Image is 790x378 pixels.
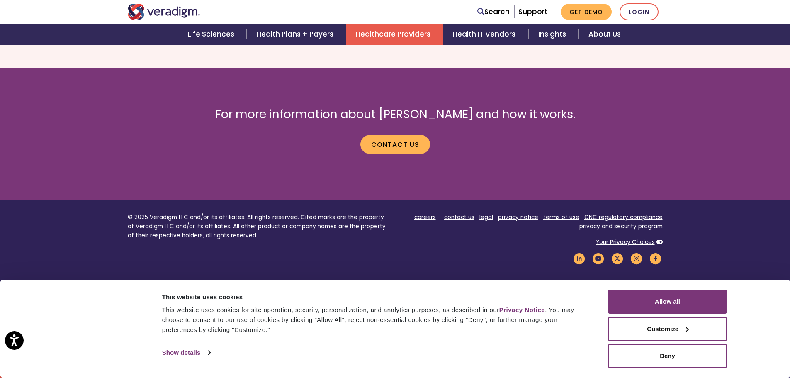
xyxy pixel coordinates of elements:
[162,305,590,335] div: This website uses cookies for site operation, security, personalization, and analytics purposes, ...
[610,255,625,263] a: Veradigm Twitter Link
[591,255,605,263] a: Veradigm YouTube Link
[579,222,663,230] a: privacy and security program
[162,292,590,302] div: This website uses cookies
[620,3,659,20] a: Login
[608,317,727,341] button: Customize
[128,4,200,20] img: Veradigm logo
[247,24,346,45] a: Health Plans + Payers
[444,213,474,221] a: contact us
[608,290,727,314] button: Allow all
[625,94,780,368] iframe: Drift Chat Widget
[543,213,579,221] a: terms of use
[477,6,510,17] a: Search
[360,135,430,154] a: Contact us
[584,213,663,221] a: ONC regulatory compliance
[128,107,663,122] h2: For more information about [PERSON_NAME] and how it works.
[443,24,528,45] a: Health IT Vendors
[346,24,443,45] a: Healthcare Providers
[608,344,727,368] button: Deny
[414,213,436,221] a: careers
[596,238,655,246] a: Your Privacy Choices
[518,7,547,17] a: Support
[498,213,538,221] a: privacy notice
[479,213,493,221] a: legal
[499,306,545,313] a: Privacy Notice
[528,24,579,45] a: Insights
[128,213,389,240] p: © 2025 Veradigm LLC and/or its affiliates. All rights reserved. Cited marks are the property of V...
[572,255,586,263] a: Veradigm LinkedIn Link
[579,24,631,45] a: About Us
[178,24,247,45] a: Life Sciences
[162,346,210,359] a: Show details
[561,4,612,20] a: Get Demo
